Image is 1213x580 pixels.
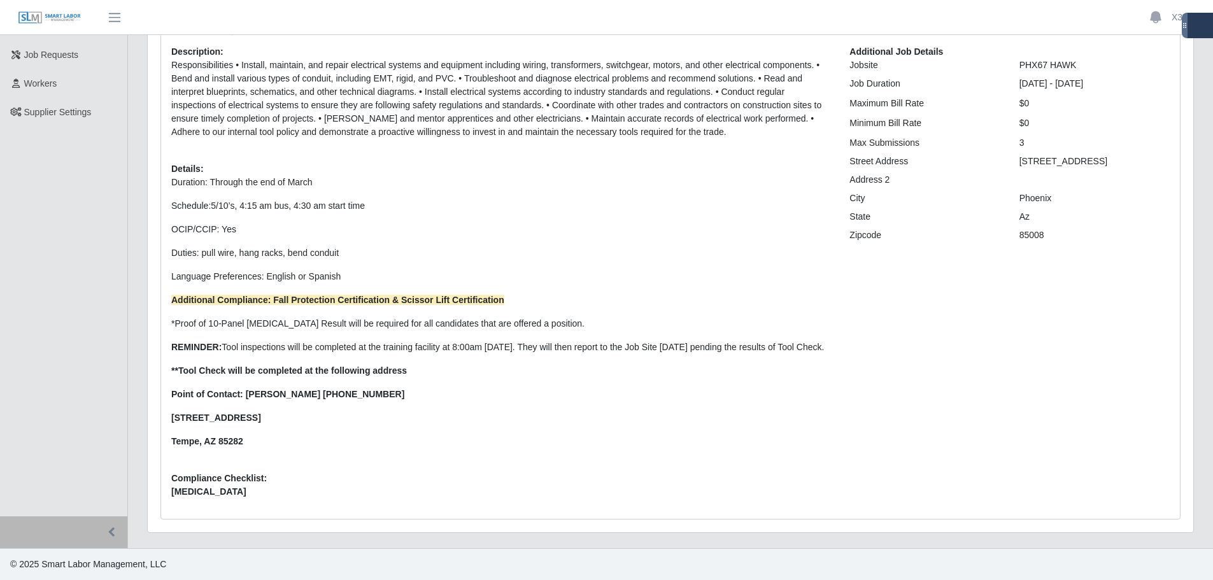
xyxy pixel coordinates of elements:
div: State [840,210,1009,223]
p: Duration: Through the end of March [171,176,830,189]
strong: Tempe, AZ 85282 [171,436,243,446]
b: Details: [171,164,204,174]
p: *Proof of 10-Panel [MEDICAL_DATA] Result will be required for all candidates that are offered a p... [171,317,830,330]
img: SLM Logo [18,11,82,25]
span: Job Requests [24,50,79,60]
div: [STREET_ADDRESS] [1010,155,1179,168]
strong: [STREET_ADDRESS] [171,413,261,423]
div: Phoenix [1010,192,1179,205]
div: Street Address [840,155,1009,168]
p: Tool inspections will be completed at the training facility at 8:00am [DATE]. They will then repo... [171,341,830,354]
div: Address 2 [840,173,1009,187]
a: X3 Team [1172,11,1207,24]
span: Supplier Settings [24,107,92,117]
div: Jobsite [840,59,1009,72]
div: Az [1010,210,1179,223]
div: City [840,192,1009,205]
span: © 2025 Smart Labor Management, LLC [10,559,166,569]
div: $0 [1010,117,1179,130]
b: Compliance Checklist: [171,473,267,483]
strong: Additional Compliance: Fall Protection Certification & Scissor Lift Certification [171,295,504,305]
p: Schedule: [171,199,830,213]
strong: Point of Contact: [PERSON_NAME] [PHONE_NUMBER] [171,389,404,399]
div: Maximum Bill Rate [840,97,1009,110]
b: Additional Job Details [849,46,943,57]
span: Duties: pull wire, hang racks, bend conduit [171,248,339,258]
strong: **Tool Check will be completed at the following address [171,365,407,376]
div: 3 [1010,136,1179,150]
div: $0 [1010,97,1179,110]
div: Minimum Bill Rate [840,117,1009,130]
p: Language Preferences: English or Spanish [171,270,830,283]
div: Job Duration [840,77,1009,90]
div: [DATE] - [DATE] [1010,77,1179,90]
strong: REMINDER: [171,342,222,352]
div: Zipcode [840,229,1009,242]
div: Max Submissions [840,136,1009,150]
div: PHX67 HAWK [1010,59,1179,72]
span: 5/10’s, 4:15 am bus, 4:30 am start time [211,201,365,211]
span: [MEDICAL_DATA] [171,485,830,499]
p: OCIP/CCIP: Yes [171,223,830,236]
p: Responsibilities • Install, maintain, and repair electrical systems and equipment including wirin... [171,59,830,139]
b: Description: [171,46,223,57]
div: 85008 [1010,229,1179,242]
span: Workers [24,78,57,88]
